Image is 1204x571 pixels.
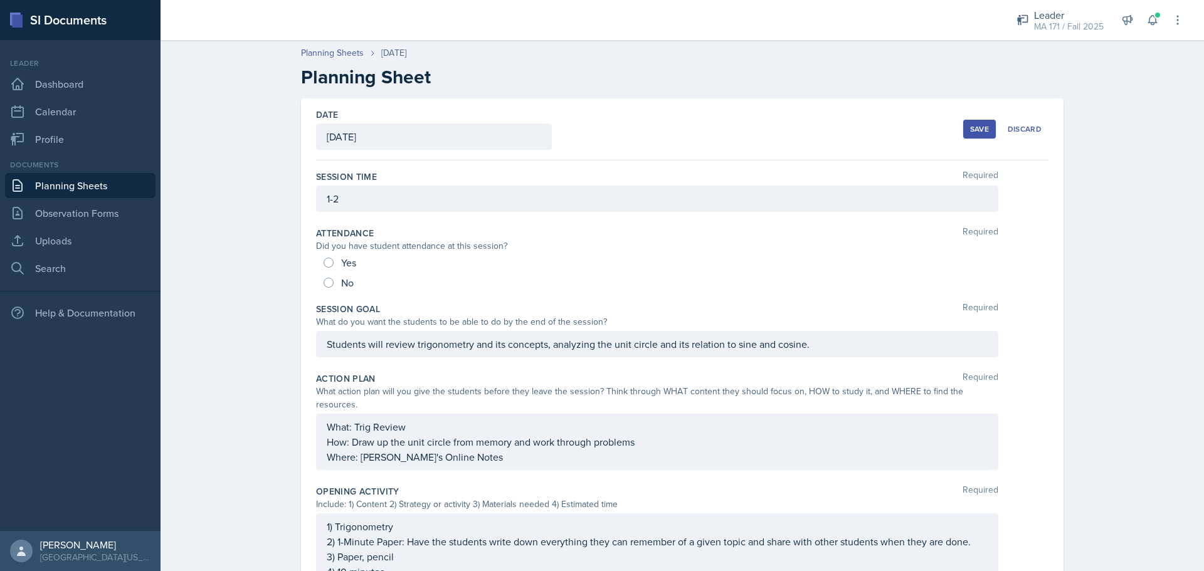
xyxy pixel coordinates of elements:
[963,227,998,239] span: Required
[316,385,998,411] div: What action plan will you give the students before they leave the session? Think through WHAT con...
[5,173,156,198] a: Planning Sheets
[5,58,156,69] div: Leader
[301,66,1064,88] h2: Planning Sheet
[327,449,988,464] p: Where: [PERSON_NAME]'s Online Notes
[381,46,406,60] div: [DATE]
[1034,8,1104,23] div: Leader
[5,71,156,97] a: Dashboard
[327,434,988,449] p: How: Draw up the unit circle from memory and work through problems
[40,538,150,551] div: [PERSON_NAME]
[341,256,356,269] span: Yes
[5,201,156,226] a: Observation Forms
[327,534,988,549] p: 2) 1-Minute Paper: Have the students write down everything they can remember of a given topic and...
[40,551,150,563] div: [GEOGRAPHIC_DATA][US_STATE] in [GEOGRAPHIC_DATA]
[5,228,156,253] a: Uploads
[963,485,998,498] span: Required
[316,227,374,239] label: Attendance
[5,159,156,170] div: Documents
[970,124,989,134] div: Save
[963,303,998,315] span: Required
[1001,120,1048,139] button: Discard
[316,485,399,498] label: Opening Activity
[301,46,364,60] a: Planning Sheets
[316,315,998,328] div: What do you want the students to be able to do by the end of the session?
[963,170,998,183] span: Required
[341,276,354,289] span: No
[316,170,377,183] label: Session Time
[963,372,998,385] span: Required
[327,337,988,352] p: Students will review trigonometry and its concepts, analyzing the unit circle and its relation to...
[327,419,988,434] p: What: Trig Review
[316,498,998,511] div: Include: 1) Content 2) Strategy or activity 3) Materials needed 4) Estimated time
[1034,20,1104,33] div: MA 171 / Fall 2025
[1008,124,1042,134] div: Discard
[327,549,988,564] p: 3) Paper, pencil
[316,239,998,253] div: Did you have student attendance at this session?
[316,303,380,315] label: Session Goal
[316,108,338,121] label: Date
[963,120,996,139] button: Save
[5,99,156,124] a: Calendar
[316,372,376,385] label: Action Plan
[5,256,156,281] a: Search
[327,519,988,534] p: 1) Trigonometry
[5,300,156,325] div: Help & Documentation
[327,191,988,206] p: 1-2
[5,127,156,152] a: Profile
